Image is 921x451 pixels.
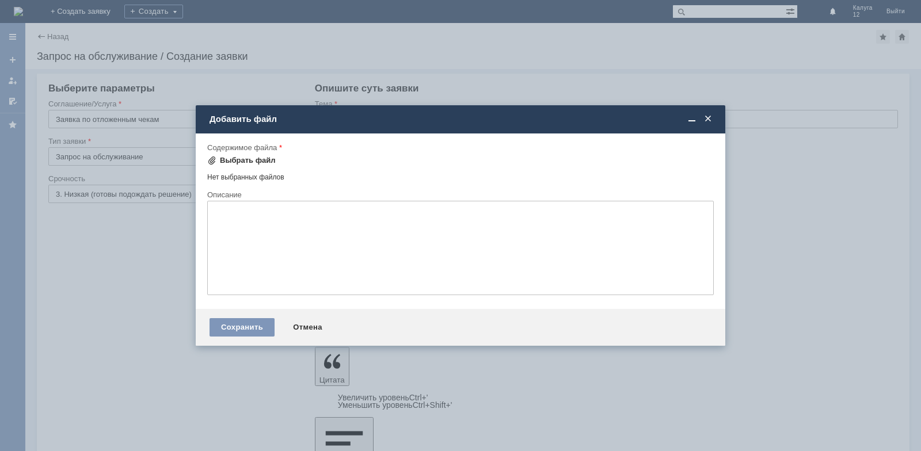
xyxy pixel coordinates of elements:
[210,114,714,124] div: Добавить файл
[702,114,714,124] span: Закрыть
[686,114,698,124] span: Свернуть (Ctrl + M)
[207,191,711,198] div: Описание
[5,5,168,32] div: Добрый вечер. Прошу удалить отложенный чек во вложении. [GEOGRAPHIC_DATA].
[207,144,711,151] div: Содержимое файла
[207,169,714,182] div: Нет выбранных файлов
[220,156,276,165] div: Выбрать файл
